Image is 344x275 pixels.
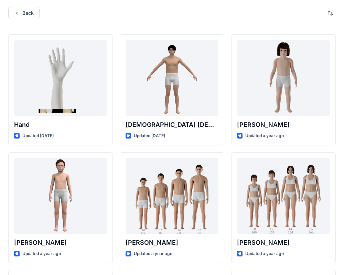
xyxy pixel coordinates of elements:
a: Brandon [126,158,218,234]
a: Male Asian [126,40,218,116]
p: [PERSON_NAME] [237,238,330,247]
a: Hand [14,40,107,116]
a: Charlie [237,40,330,116]
p: Updated a year ago [245,132,284,140]
p: Updated a year ago [245,250,284,257]
p: Updated [DATE] [22,132,54,140]
button: Back [8,7,40,19]
a: Brenda [237,158,330,234]
p: [DEMOGRAPHIC_DATA] [DEMOGRAPHIC_DATA] [126,120,218,130]
p: [PERSON_NAME] [126,238,218,247]
p: Updated a year ago [22,250,61,257]
p: Hand [14,120,107,130]
p: [PERSON_NAME] [237,120,330,130]
p: [PERSON_NAME] [14,238,107,247]
a: Emil [14,158,107,234]
p: Updated a year ago [134,250,172,257]
p: Updated [DATE] [134,132,165,140]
